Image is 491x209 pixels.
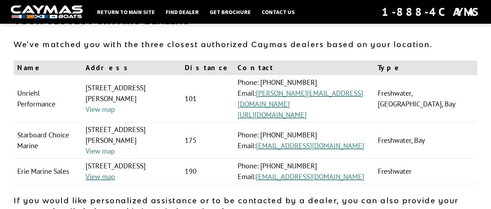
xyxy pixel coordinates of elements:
th: Distance [181,60,234,75]
td: [STREET_ADDRESS][PERSON_NAME] [82,75,182,122]
a: Return to main site [93,7,159,17]
td: Erie Marine Sales [14,159,82,184]
a: [PERSON_NAME][EMAIL_ADDRESS][DOMAIN_NAME] [238,88,363,109]
td: Phone: [PHONE_NUMBER] Email: [234,75,374,122]
td: 190 [181,159,234,184]
td: Phone: [PHONE_NUMBER] Email: [234,159,374,184]
a: Contact Us [258,7,298,17]
a: Find Dealer [162,7,202,17]
th: Address [82,60,182,75]
th: Contact [234,60,374,75]
a: [EMAIL_ADDRESS][DOMAIN_NAME] [256,141,364,150]
td: [STREET_ADDRESS] [82,159,182,184]
th: Name [14,60,82,75]
td: Starboard Choice Marine [14,122,82,159]
a: [URL][DOMAIN_NAME] [238,110,307,119]
a: View map [86,105,115,114]
td: Freshwater, [GEOGRAPHIC_DATA], Bay [374,75,477,122]
th: Type [374,60,477,75]
td: [STREET_ADDRESS][PERSON_NAME] [82,122,182,159]
p: We've matched you with the three closest authorized Caymas dealers based on your location. [14,39,477,50]
td: Phone: [PHONE_NUMBER] Email: [234,122,374,159]
td: 175 [181,122,234,159]
a: View map [86,172,115,181]
img: white-logo-c9c8dbefe5ff5ceceb0f0178aa75bf4bb51f6bca0971e226c86eb53dfe498488.png [11,5,83,19]
a: [EMAIL_ADDRESS][DOMAIN_NAME] [256,172,364,181]
div: 1-888-4CAYMAS [382,4,480,20]
td: Freshwater [374,159,477,184]
td: Freshwater, Bay [374,122,477,159]
td: Unriehl Performance [14,75,82,122]
a: View map [86,146,115,156]
a: Get Brochure [206,7,254,17]
td: 101 [181,75,234,122]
